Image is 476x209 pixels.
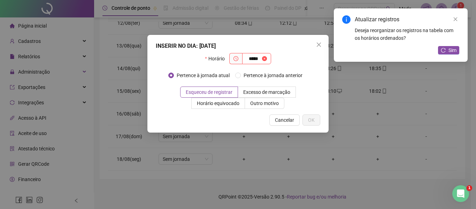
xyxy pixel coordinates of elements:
span: Excesso de marcação [243,89,290,95]
a: Close [452,15,459,23]
button: OK [302,114,320,126]
div: INSERIR NO DIA : [DATE] [156,42,320,50]
iframe: Intercom live chat [452,185,469,202]
button: Sim [438,46,459,54]
span: 1 [467,185,472,191]
span: Cancelar [275,116,294,124]
span: clock-circle [233,56,238,61]
span: Sim [448,46,456,54]
span: Horário equivocado [197,100,239,106]
span: close [453,17,458,22]
button: Cancelar [269,114,300,126]
span: Esqueceu de registrar [186,89,232,95]
button: Close [313,39,324,50]
label: Horário [205,53,229,64]
span: Pertence à jornada atual [174,72,232,79]
div: Atualizar registros [355,15,459,24]
span: Pertence à jornada anterior [241,72,305,79]
div: Deseja reorganizar os registros na tabela com os horários ordenados? [355,27,459,42]
span: close [316,42,322,47]
span: reload [441,48,446,53]
span: Outro motivo [250,100,279,106]
span: info-circle [342,15,351,24]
